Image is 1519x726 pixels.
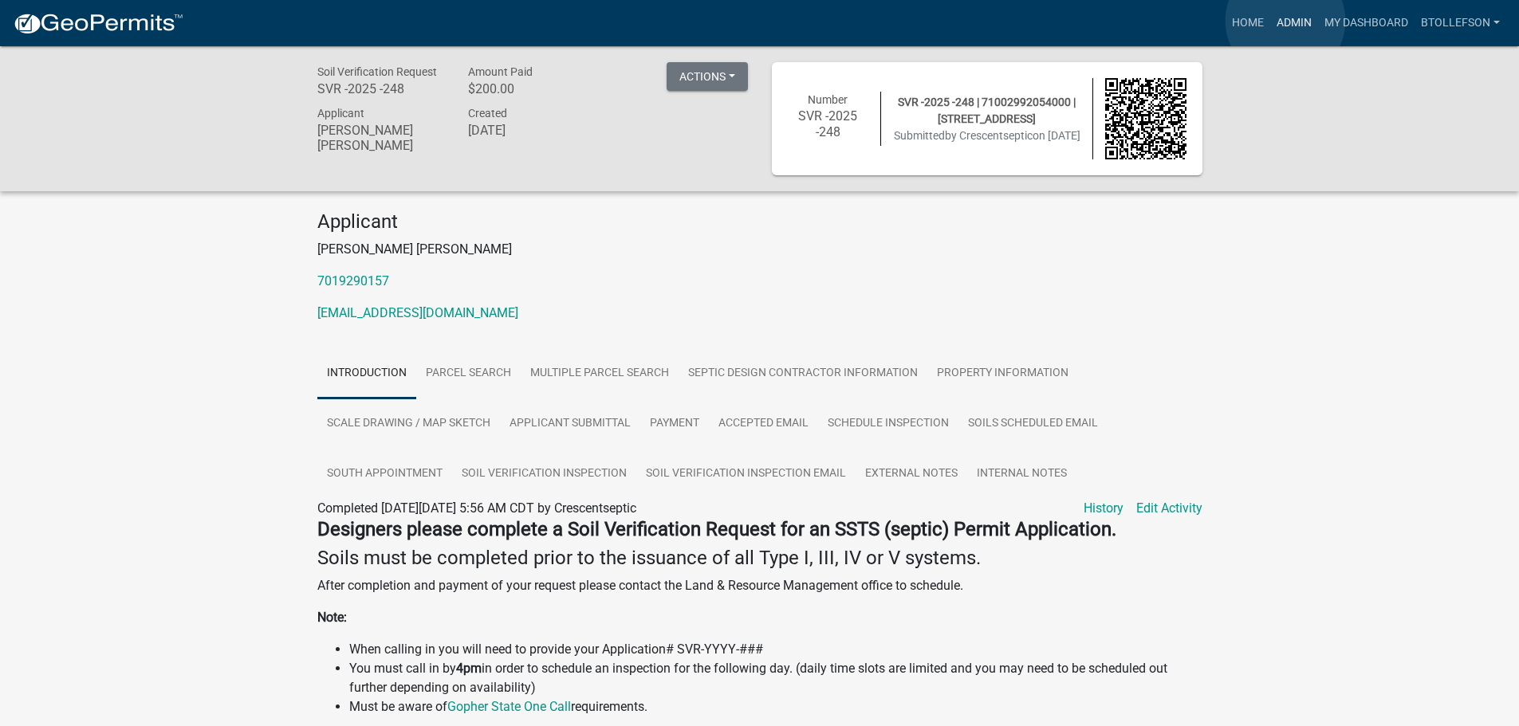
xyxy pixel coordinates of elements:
[456,661,482,676] strong: 4pm
[468,81,596,96] h6: $200.00
[317,273,389,288] a: 7019290157
[1270,8,1318,38] a: Admin
[468,107,507,120] span: Created
[1318,8,1415,38] a: My Dashboard
[447,699,571,714] a: Gopher State One Call
[317,305,518,320] a: [EMAIL_ADDRESS][DOMAIN_NAME]
[1415,8,1506,38] a: btollefson
[317,240,1202,259] p: [PERSON_NAME] [PERSON_NAME]
[958,398,1108,449] a: Soils Scheduled Email
[640,398,709,449] a: Payment
[808,93,848,106] span: Number
[317,398,500,449] a: Scale Drawing / Map Sketch
[317,610,347,625] strong: Note:
[317,518,1116,540] strong: Designers please complete a Soil Verification Request for an SSTS (septic) Permit Application.
[317,81,445,96] h6: SVR -2025 -248
[667,62,748,91] button: Actions
[416,348,521,399] a: Parcel search
[967,449,1076,500] a: Internal Notes
[349,640,1202,659] li: When calling in you will need to provide your Application# SVR-YYYY-###
[317,107,364,120] span: Applicant
[1136,499,1202,518] a: Edit Activity
[317,547,1202,570] h4: Soils must be completed prior to the issuance of all Type I, III, IV or V systems.
[636,449,856,500] a: Soil Verification Inspection Email
[898,96,1076,125] span: SVR -2025 -248 | 71002992054000 | [STREET_ADDRESS]
[788,108,869,139] h6: SVR -2025 -248
[709,398,818,449] a: Accepted Email
[500,398,640,449] a: Applicant Submittal
[521,348,679,399] a: Multiple Parcel Search
[452,449,636,500] a: Soil Verification Inspection
[317,576,1202,595] p: After completion and payment of your request please contact the Land & Resource Management office...
[1084,499,1124,518] a: History
[927,348,1078,399] a: Property Information
[1226,8,1270,38] a: Home
[1105,78,1186,159] img: QR code
[317,500,636,516] span: Completed [DATE][DATE] 5:56 AM CDT by Crescentseptic
[317,123,445,153] h6: [PERSON_NAME] [PERSON_NAME]
[679,348,927,399] a: Septic Design Contractor Information
[349,659,1202,697] li: You must call in by in order to schedule an inspection for the following day. (daily time slots a...
[317,210,1202,233] h4: Applicant
[945,129,1033,142] span: by Crescentseptic
[317,449,452,500] a: South Appointment
[856,449,967,500] a: External Notes
[818,398,958,449] a: Schedule Inspection
[468,123,596,138] h6: [DATE]
[468,65,533,78] span: Amount Paid
[317,348,416,399] a: Introduction
[894,129,1080,142] span: Submitted on [DATE]
[317,65,437,78] span: Soil Verification Request
[349,697,1202,716] li: Must be aware of requirements.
